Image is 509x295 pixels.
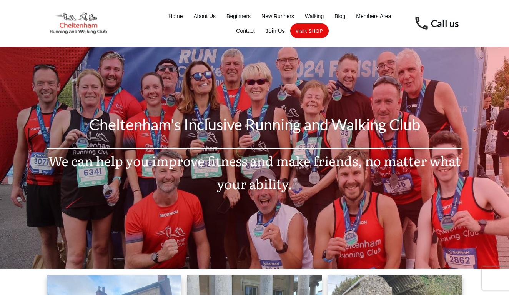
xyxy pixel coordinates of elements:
[226,11,251,22] a: Beginners
[266,25,285,36] a: Join Us
[261,11,294,22] a: New Runners
[47,111,462,147] p: Cheltenham's Inclusive Running and Walking Club
[193,11,216,22] a: About Us
[236,25,254,36] a: Contact
[168,11,183,22] a: Home
[305,11,324,22] a: Walking
[296,25,323,36] a: Visit SHOP
[47,149,462,204] p: We can help you improve fitness and make friends, no matter what your ability.
[356,11,391,22] a: Members Area
[334,11,345,22] a: Blog
[47,11,110,36] img: Cheltenham Running and Walking Club Logo
[431,18,459,29] a: Call us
